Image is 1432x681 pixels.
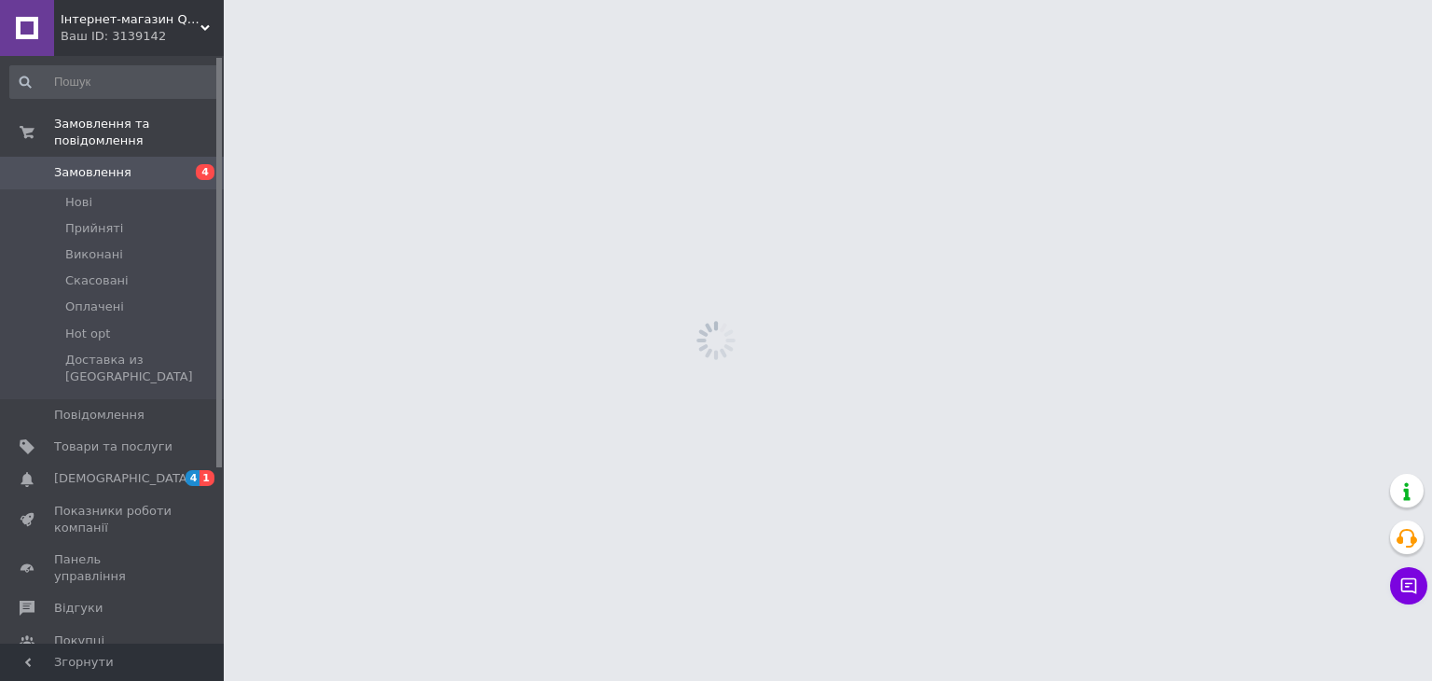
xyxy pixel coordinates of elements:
[54,551,172,585] span: Панель управління
[61,11,200,28] span: Інтернет-магазин Quick Buy
[65,326,110,342] span: Hot opt
[9,65,220,99] input: Пошук
[54,503,172,536] span: Показники роботи компанії
[65,246,123,263] span: Виконані
[65,299,124,315] span: Оплачені
[65,194,92,211] span: Нові
[54,407,145,424] span: Повідомлення
[54,600,103,617] span: Відгуки
[196,164,214,180] span: 4
[65,220,123,237] span: Прийняті
[54,632,104,649] span: Покупці
[54,164,131,181] span: Замовлення
[186,470,200,486] span: 4
[54,470,192,487] span: [DEMOGRAPHIC_DATA]
[54,438,172,455] span: Товари та послуги
[54,116,224,149] span: Замовлення та повідомлення
[1390,567,1427,605] button: Чат з покупцем
[65,272,129,289] span: Скасовані
[200,470,214,486] span: 1
[61,28,224,45] div: Ваш ID: 3139142
[65,352,218,385] span: Доставка из [GEOGRAPHIC_DATA]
